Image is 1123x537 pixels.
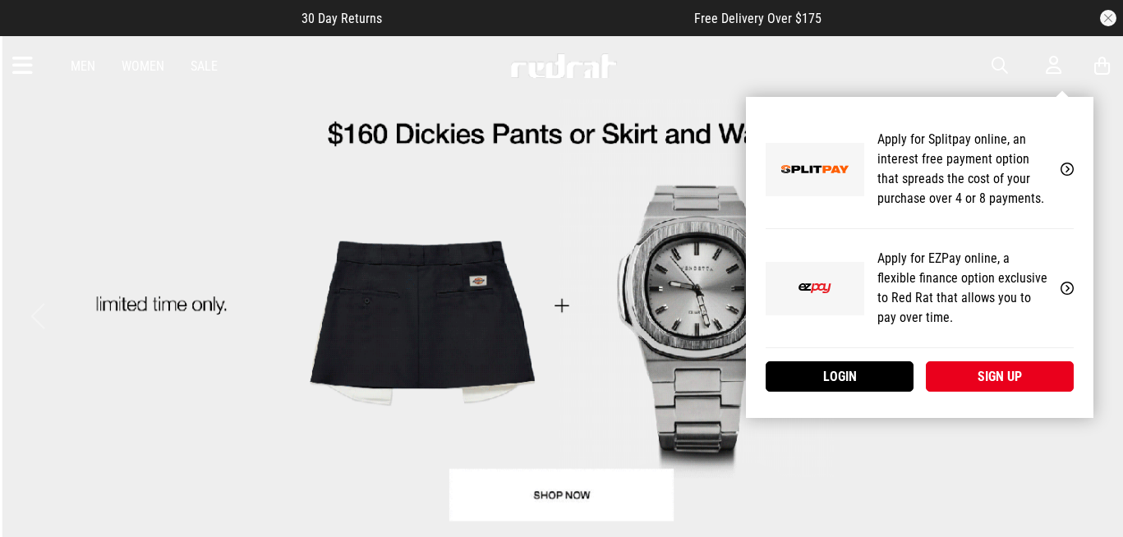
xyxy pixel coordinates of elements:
a: Sale [191,58,218,74]
a: Apply for Splitpay online, an interest free payment option that spreads the cost of your purchase... [766,110,1074,229]
p: Apply for Splitpay online, an interest free payment option that spreads the cost of your purchase... [877,130,1047,209]
a: Men [71,58,95,74]
p: Apply for EZPay online, a flexible finance option exclusive to Red Rat that allows you to pay ove... [877,249,1047,328]
span: Free Delivery Over $175 [694,11,822,26]
iframe: Customer reviews powered by Trustpilot [415,10,661,26]
span: 30 Day Returns [301,11,382,26]
a: Login [766,361,914,392]
button: Previous slide [26,298,48,334]
img: Redrat logo [509,53,618,78]
a: Sign up [926,361,1074,392]
a: Women [122,58,164,74]
a: Apply for EZPay online, a flexible finance option exclusive to Red Rat that allows you to pay ove... [766,229,1074,348]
